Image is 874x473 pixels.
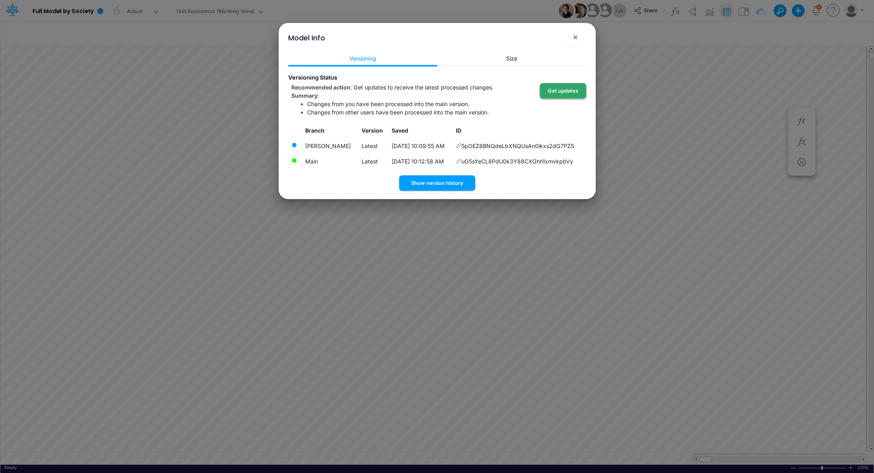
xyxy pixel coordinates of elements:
[540,83,586,99] button: Get updates
[307,109,489,116] span: Changes from other users have been processed into the main version.
[288,51,437,66] a: Versioning
[399,175,475,191] button: Show version history
[566,28,585,47] button: Close
[302,138,358,154] td: Model version currently loaded
[358,154,388,169] td: Latest
[437,51,586,66] a: Size
[302,154,358,169] td: Latest merged version
[291,142,297,148] div: The changes in this model version have been processed into the latest main version
[288,74,337,81] strong: Versioning Status
[291,84,493,91] span: :
[291,158,297,163] div: There are no pending changes currently being processed
[456,142,461,150] span: Copy hyperlink to this version of the model
[461,142,574,150] span: 5pOEZ8BNQdeLbXNQUsAn0ikxs2dG7PZ5
[388,138,452,154] td: Local date/time when this version was saved
[388,123,452,139] th: Local date/time when this version was saved
[452,154,586,169] td: uG5sYeCL8PdU0k3Y88CXGhh1xmvkpbVy
[358,123,388,139] th: Version
[302,123,358,139] th: Branch
[358,138,388,154] td: Latest
[291,84,350,91] strong: Recommended action
[291,92,317,99] strong: Summary
[288,32,325,43] div: Model info
[291,91,586,100] div: :
[307,101,469,107] span: Changes from you have been processed into the main version.
[456,157,461,165] span: Copy hyperlink to this version of the model
[452,123,586,139] th: ID
[354,84,493,91] span: Get updates to receive the latest processed changes.
[573,32,578,42] span: ×
[388,154,452,169] td: Local date/time when this version was saved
